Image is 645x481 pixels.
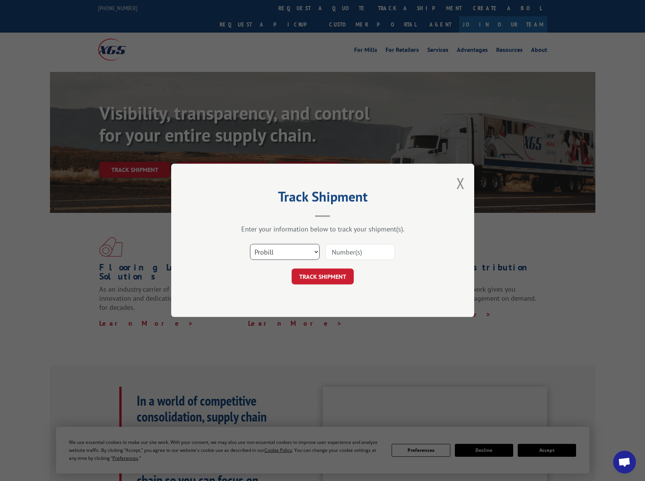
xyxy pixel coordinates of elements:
h2: Track Shipment [209,191,436,206]
button: Close modal [456,173,465,193]
button: TRACK SHIPMENT [292,269,354,285]
div: Enter your information below to track your shipment(s). [209,225,436,234]
input: Number(s) [325,244,395,260]
div: Open chat [613,451,636,473]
